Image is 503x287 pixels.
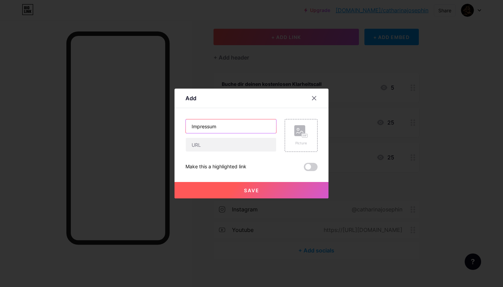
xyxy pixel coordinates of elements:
input: Title [186,119,276,133]
button: Save [175,182,328,198]
div: Picture [294,141,308,146]
div: Make this a highlighted link [185,163,246,171]
div: Add [185,94,196,102]
span: Save [244,187,259,193]
input: URL [186,138,276,152]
